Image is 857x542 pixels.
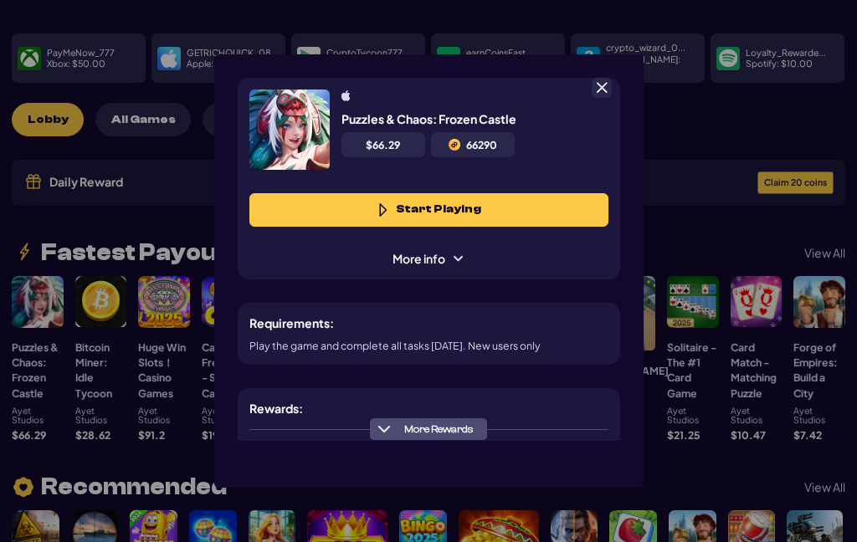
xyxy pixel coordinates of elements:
p: Play the game and complete all tasks [DATE]. New users only [249,338,541,353]
button: Start Playing [249,193,608,227]
span: $ 66.29 [366,138,400,151]
button: More Rewards [370,418,487,440]
img: ios [341,90,351,101]
h5: Puzzles & Chaos: Frozen Castle [341,111,516,126]
h5: Rewards: [249,400,303,417]
h5: Requirements: [249,314,334,332]
img: Offer [249,89,330,170]
span: 66290 [466,138,497,151]
span: More info [381,250,476,268]
img: C2C icon [449,139,460,151]
span: More Rewards [398,423,480,436]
